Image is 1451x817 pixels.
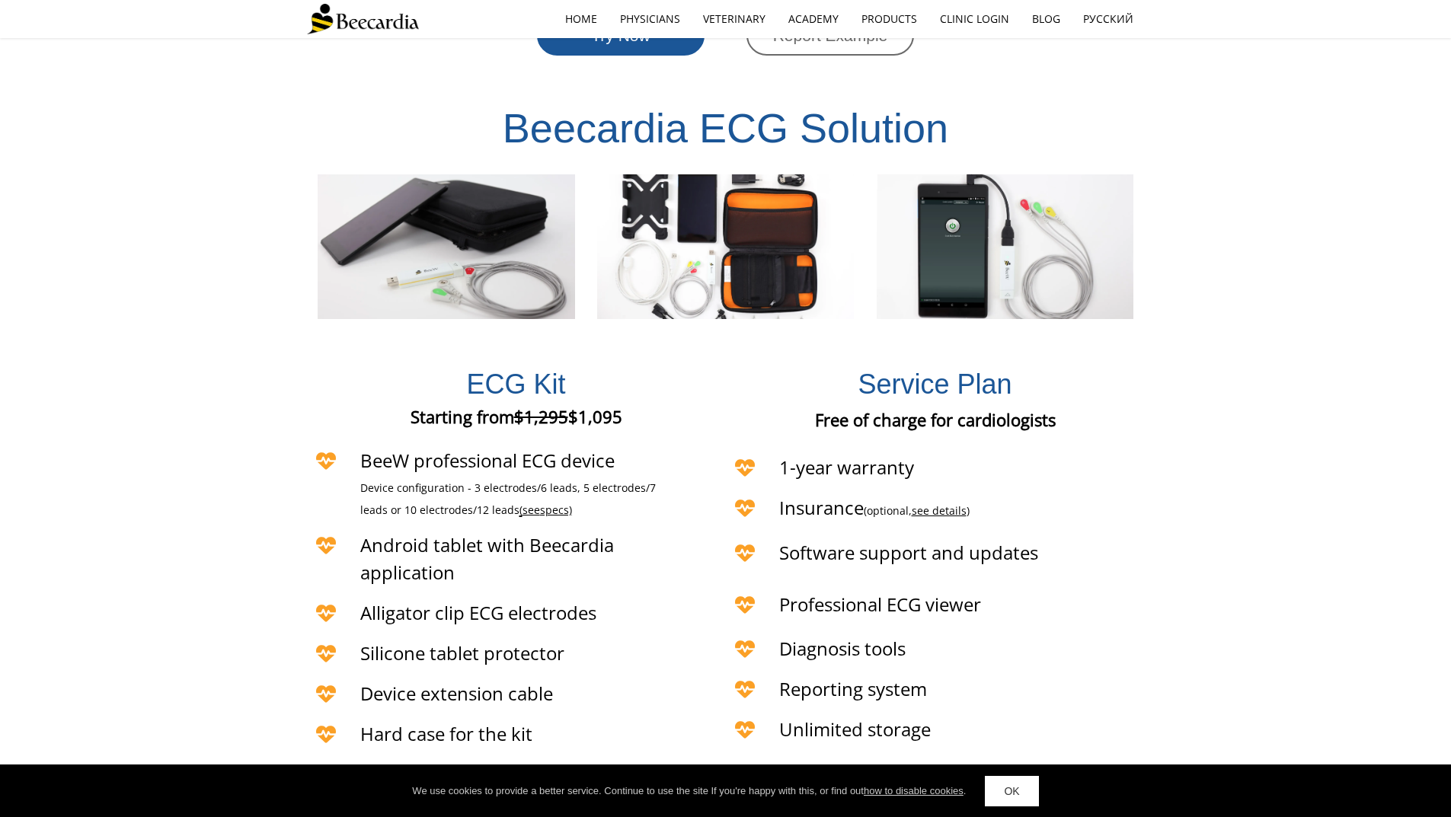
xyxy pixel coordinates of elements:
span: 1-year warranty [779,455,914,480]
a: Products [850,2,928,37]
span: Silicone tablet protector [360,640,564,665]
a: Physicians [609,2,692,37]
span: Professional ECG viewer [779,592,981,617]
span: Insurance [779,495,970,520]
span: $1,295 [514,405,568,428]
span: see [523,503,540,517]
span: Device extension cable [360,681,553,706]
span: specs) [540,503,572,517]
span: Report Example [773,27,888,44]
span: (optional, ) [864,503,970,518]
span: Software support and updates [779,540,1038,565]
img: Beecardia [307,4,419,34]
a: seespecs) [523,504,572,517]
a: Veterinary [692,2,777,37]
div: We use cookies to provide a better service. Continue to use the site If you're happy with this, o... [412,783,966,799]
span: Diagnosis tools [779,636,906,661]
span: Hard case for the kit [360,721,532,746]
a: how to disable cookies [864,785,964,796]
span: Reporting system [779,676,927,701]
span: ECG Kit [466,369,565,400]
span: Starting from $1,095 [411,405,622,428]
span: Alligator clip ECG electrodes [360,600,596,625]
span: Unlimited storage [779,716,931,742]
span: ( [519,503,523,517]
a: Academy [777,2,850,37]
span: Device configuration - 3 electrodes/6 leads, 5 electrodes/7 leads or 10 electrodes/12 leads [360,480,656,517]
a: Русский [1072,2,1145,37]
span: BeeW professional ECG device [360,448,615,473]
span: Try Now [591,27,650,44]
a: OK [985,776,1038,806]
a: home [554,2,609,37]
a: Blog [1021,2,1072,37]
a: see details [912,503,967,518]
a: Clinic Login [928,2,1021,37]
span: Android tablet with Beecardia application [360,532,614,585]
span: Free of charge for cardiologists [815,408,1056,431]
span: Beecardia ECG Solution [503,105,948,151]
span: Service Plan [858,369,1012,400]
